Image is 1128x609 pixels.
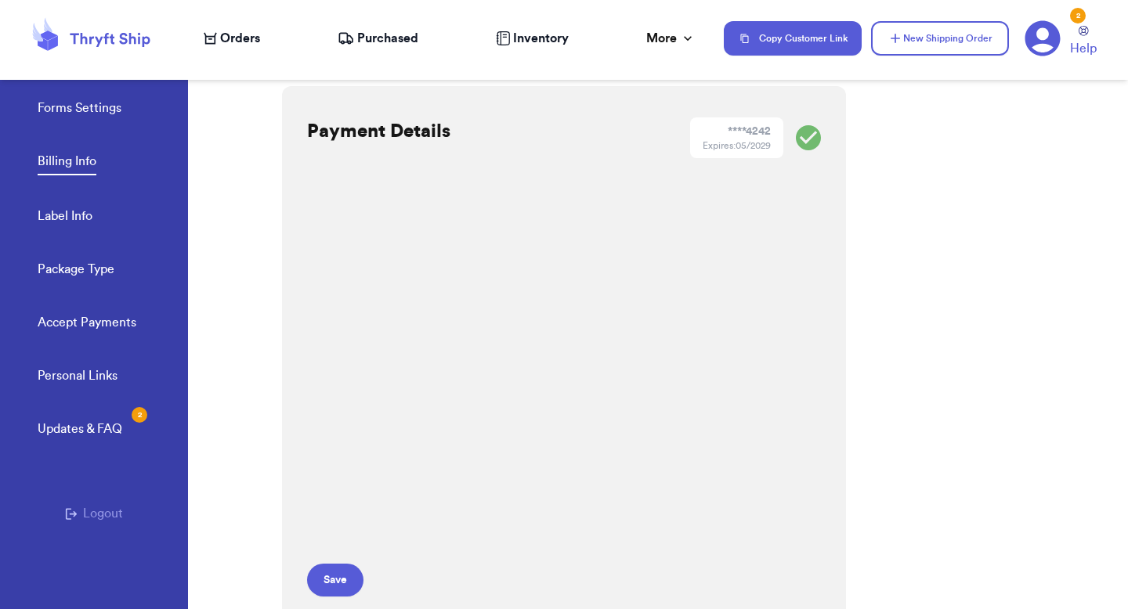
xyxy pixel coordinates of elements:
[871,21,1009,56] button: New Shipping Order
[132,407,147,423] div: 2
[220,29,260,48] span: Orders
[724,21,862,56] button: Copy Customer Link
[65,504,123,523] button: Logout
[307,564,363,596] button: Save
[38,420,122,438] div: Updates & FAQ
[1070,26,1097,58] a: Help
[307,119,450,144] h2: Payment Details
[38,366,117,388] a: Personal Links
[1070,39,1097,58] span: Help
[338,29,418,48] a: Purchased
[38,207,92,229] a: Label Info
[204,29,260,48] a: Orders
[38,313,136,335] a: Accept Payments
[1025,20,1061,56] a: 2
[357,29,418,48] span: Purchased
[38,260,114,282] a: Package Type
[1070,8,1086,23] div: 2
[646,29,696,48] div: More
[496,29,569,48] a: Inventory
[703,139,771,152] div: Expires: 05/2029
[304,186,653,551] iframe: Secure payment input frame
[513,29,569,48] span: Inventory
[38,152,96,175] a: Billing Info
[38,420,122,441] a: Updates & FAQ2
[38,99,121,121] a: Forms Settings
